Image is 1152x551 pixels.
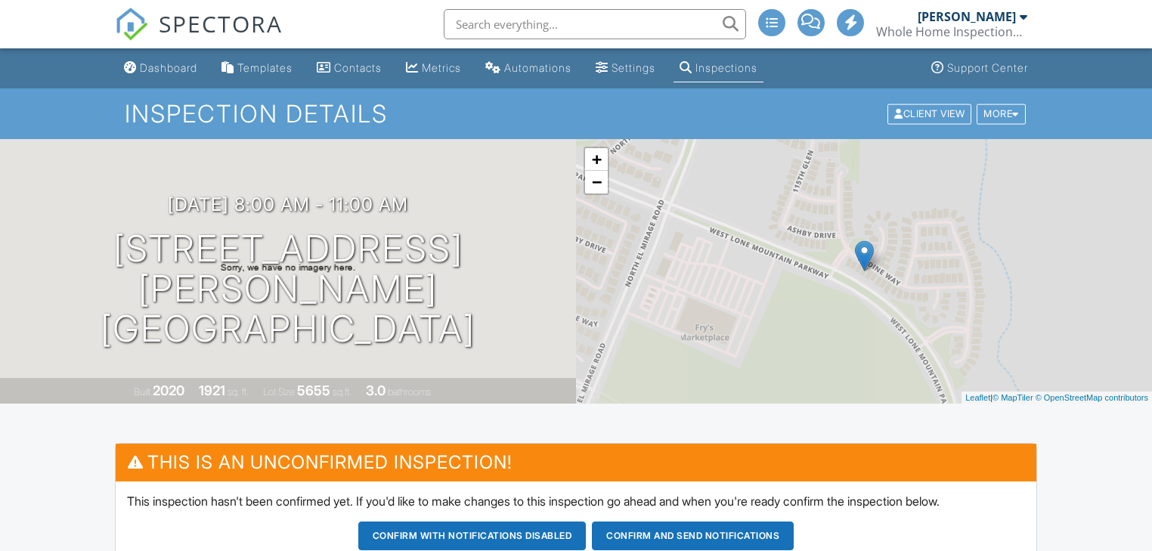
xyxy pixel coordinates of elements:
a: Templates [215,54,299,82]
a: Leaflet [965,393,990,402]
h3: [DATE] 8:00 am - 11:00 am [168,194,408,215]
p: This inspection hasn't been confirmed yet. If you'd like to make changes to this inspection go ah... [127,493,1024,509]
span: sq.ft. [333,386,351,398]
div: Metrics [422,61,461,74]
a: Contacts [311,54,388,82]
a: © MapTiler [993,393,1033,402]
div: Client View [887,104,971,124]
div: Contacts [334,61,382,74]
span: bathrooms [388,386,431,398]
div: 2020 [153,382,184,398]
div: 5655 [297,382,330,398]
h3: This is an Unconfirmed Inspection! [116,444,1036,481]
div: Automations [504,61,571,74]
input: Search everything... [444,9,746,39]
a: Inspections [674,54,763,82]
div: Templates [237,61,293,74]
div: 1921 [199,382,225,398]
div: Support Center [947,61,1028,74]
span: SPECTORA [159,8,283,39]
div: 3.0 [366,382,386,398]
span: sq. ft. [228,386,249,398]
a: Client View [886,107,975,119]
a: Settings [590,54,661,82]
a: © OpenStreetMap contributors [1036,393,1148,402]
a: Zoom in [585,148,608,171]
a: Support Center [925,54,1034,82]
h1: [STREET_ADDRESS][PERSON_NAME] [GEOGRAPHIC_DATA] [24,229,552,348]
h1: Inspection Details [125,101,1027,127]
span: Lot Size [263,386,295,398]
button: Confirm and send notifications [592,522,794,550]
button: Confirm with notifications disabled [358,522,587,550]
div: Settings [612,61,655,74]
a: Zoom out [585,171,608,193]
a: SPECTORA [115,20,283,52]
div: Dashboard [140,61,197,74]
img: The Best Home Inspection Software - Spectora [115,8,148,41]
div: | [962,392,1152,404]
a: Automations (Advanced) [479,54,578,82]
div: Inspections [695,61,757,74]
div: [PERSON_NAME] [918,9,1016,24]
span: Built [134,386,150,398]
a: Metrics [400,54,467,82]
div: Whole Home Inspections, LLC [876,24,1027,39]
a: Dashboard [118,54,203,82]
div: More [977,104,1026,124]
